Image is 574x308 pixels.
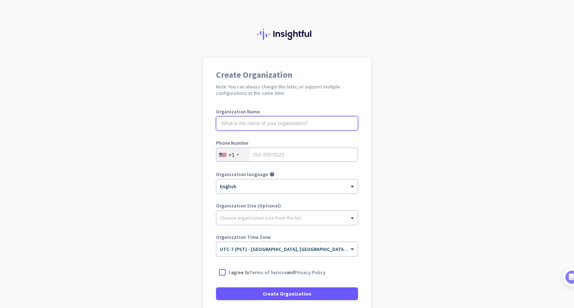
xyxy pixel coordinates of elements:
[216,109,358,114] label: Organization Name
[216,235,358,240] label: Organization Time Zone
[216,172,268,177] label: Organization language
[250,269,287,276] a: Terms of Service
[270,172,275,177] i: help
[216,140,358,145] label: Phone Number
[216,203,358,208] label: Organization Size (Optional)
[216,148,358,162] input: 201-555-0123
[229,269,326,276] p: I agree to and
[228,151,235,158] div: +1
[257,29,317,40] img: Insightful
[216,116,358,130] input: What is the name of your organization?
[263,290,311,297] span: Create Organization
[216,287,358,300] button: Create Organization
[216,83,358,96] h2: Note: You can always change this later, or support multiple configurations at the same time
[294,269,326,276] a: Privacy Policy
[216,71,358,79] h1: Create Organization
